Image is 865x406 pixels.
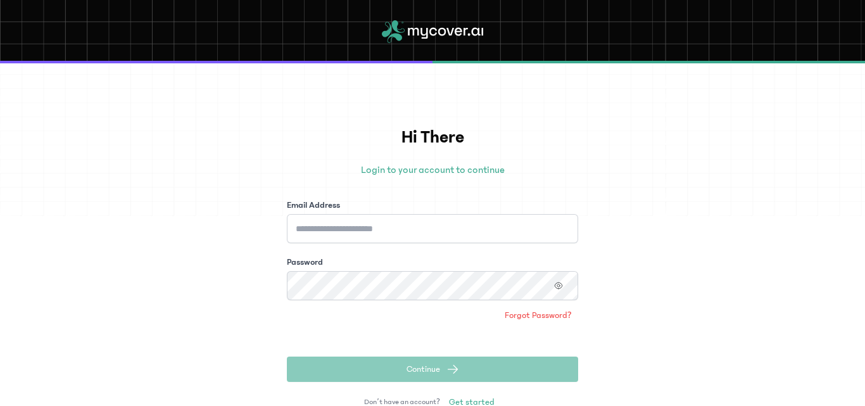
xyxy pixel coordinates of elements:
[498,305,578,326] a: Forgot Password?
[287,256,323,269] label: Password
[287,162,578,177] p: Login to your account to continue
[287,357,578,382] button: Continue
[287,199,340,212] label: Email Address
[407,363,440,376] span: Continue
[287,124,578,151] h1: Hi There
[505,309,572,322] span: Forgot Password?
